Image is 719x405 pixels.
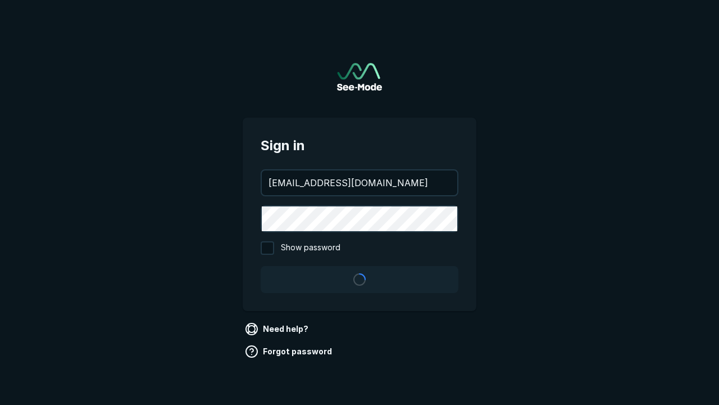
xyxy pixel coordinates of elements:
img: See-Mode Logo [337,63,382,91]
input: your@email.com [262,170,457,195]
a: Forgot password [243,343,336,361]
a: Go to sign in [337,63,382,91]
span: Show password [281,241,340,255]
span: Sign in [261,136,458,156]
a: Need help? [243,320,313,338]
